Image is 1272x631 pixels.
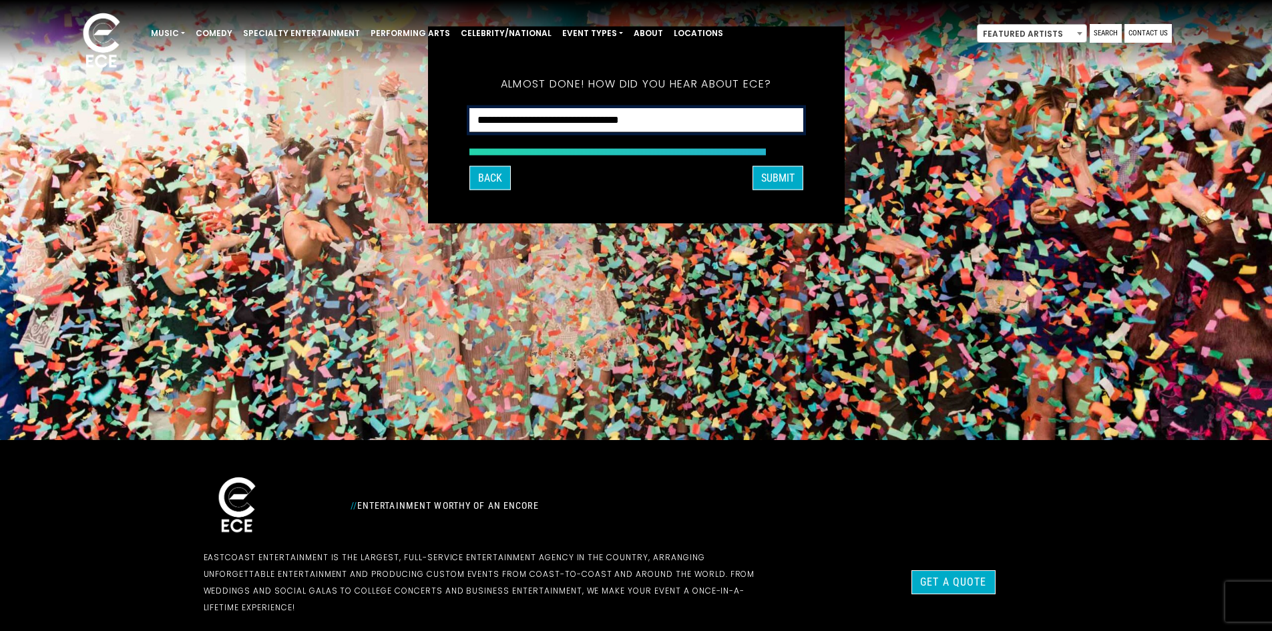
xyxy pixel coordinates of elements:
[68,9,135,74] img: ece_new_logo_whitev2-1.png
[1124,24,1172,43] a: Contact Us
[911,570,995,594] a: Get a Quote
[977,24,1087,43] span: Featured Artists
[238,22,365,45] a: Specialty Entertainment
[1090,24,1122,43] a: Search
[469,59,803,108] h5: Almost done! How did you hear about ECE?
[469,108,803,132] select: How did you hear about ECE
[146,22,190,45] a: Music
[343,495,783,516] div: Entertainment Worthy of an Encore
[978,25,1086,43] span: Featured Artists
[628,22,668,45] a: About
[455,22,557,45] a: Celebrity/National
[557,22,628,45] a: Event Types
[365,22,455,45] a: Performing Arts
[204,549,775,616] p: EastCoast Entertainment is the largest, full-service entertainment agency in the country, arrangi...
[351,500,357,511] span: //
[190,22,238,45] a: Comedy
[668,22,728,45] a: Locations
[204,473,270,538] img: ece_new_logo_whitev2-1.png
[469,166,511,190] button: Back
[753,166,803,190] button: SUBMIT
